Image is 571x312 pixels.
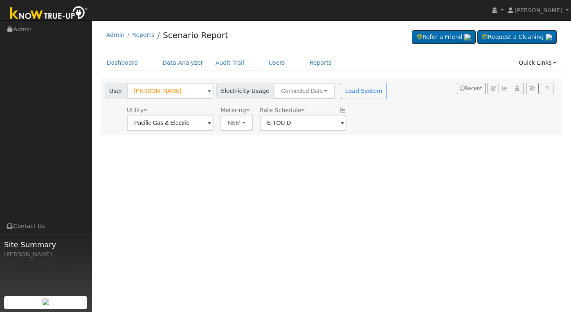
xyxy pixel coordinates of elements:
[263,55,291,70] a: Users
[477,30,557,44] a: Request a Cleaning
[511,83,524,94] button: Login As
[4,239,88,250] span: Site Summary
[105,83,127,99] span: User
[341,83,387,99] button: Load System
[488,83,499,94] button: Edit User
[127,115,214,131] input: Select a Utility
[546,34,552,41] img: retrieve
[209,55,250,70] a: Audit Trail
[43,298,49,305] img: retrieve
[156,55,209,70] a: Data Analyzer
[163,30,228,40] a: Scenario Report
[303,55,338,70] a: Reports
[412,30,476,44] a: Refer a Friend
[541,83,553,94] a: Help Link
[216,83,274,99] span: Electricity Usage
[127,106,214,115] div: Utility
[526,83,539,94] button: Settings
[499,83,511,94] button: Multi-Series Graph
[220,115,253,131] button: NEM
[4,250,88,259] div: [PERSON_NAME]
[132,32,154,38] a: Reports
[515,7,562,14] span: [PERSON_NAME]
[274,83,335,99] button: Connected Data
[101,55,144,70] a: Dashboard
[513,55,562,70] a: Quick Links
[106,32,125,38] a: Admin
[6,5,92,23] img: Know True-Up
[260,115,346,131] input: Select a Rate Schedule
[260,107,305,113] span: Alias: None
[220,106,253,115] div: Metering
[457,83,486,94] button: Recent
[127,83,214,99] input: Select a User
[464,34,471,41] img: retrieve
